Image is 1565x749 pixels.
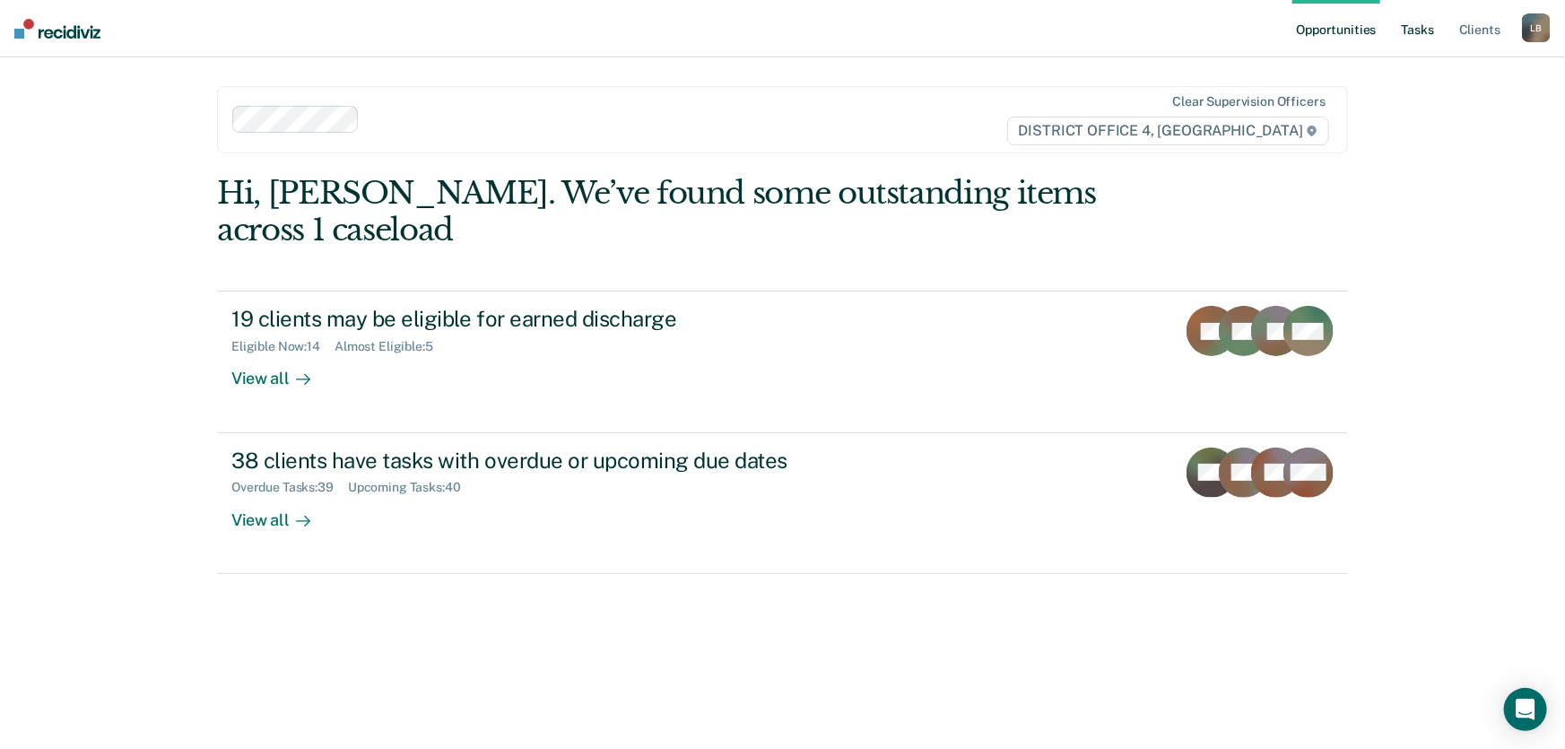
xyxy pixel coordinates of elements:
[1007,117,1329,145] span: DISTRICT OFFICE 4, [GEOGRAPHIC_DATA]
[348,480,475,495] div: Upcoming Tasks : 40
[217,433,1348,574] a: 38 clients have tasks with overdue or upcoming due datesOverdue Tasks:39Upcoming Tasks:40View all
[1172,94,1325,109] div: Clear supervision officers
[335,339,448,354] div: Almost Eligible : 5
[231,339,335,354] div: Eligible Now : 14
[231,495,332,530] div: View all
[231,480,348,495] div: Overdue Tasks : 39
[14,19,100,39] img: Recidiviz
[217,291,1348,432] a: 19 clients may be eligible for earned dischargeEligible Now:14Almost Eligible:5View all
[231,306,861,332] div: 19 clients may be eligible for earned discharge
[1504,688,1547,731] div: Open Intercom Messenger
[1522,13,1551,42] div: L B
[217,175,1122,248] div: Hi, [PERSON_NAME]. We’ve found some outstanding items across 1 caseload
[231,354,332,389] div: View all
[1522,13,1551,42] button: LB
[231,448,861,474] div: 38 clients have tasks with overdue or upcoming due dates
